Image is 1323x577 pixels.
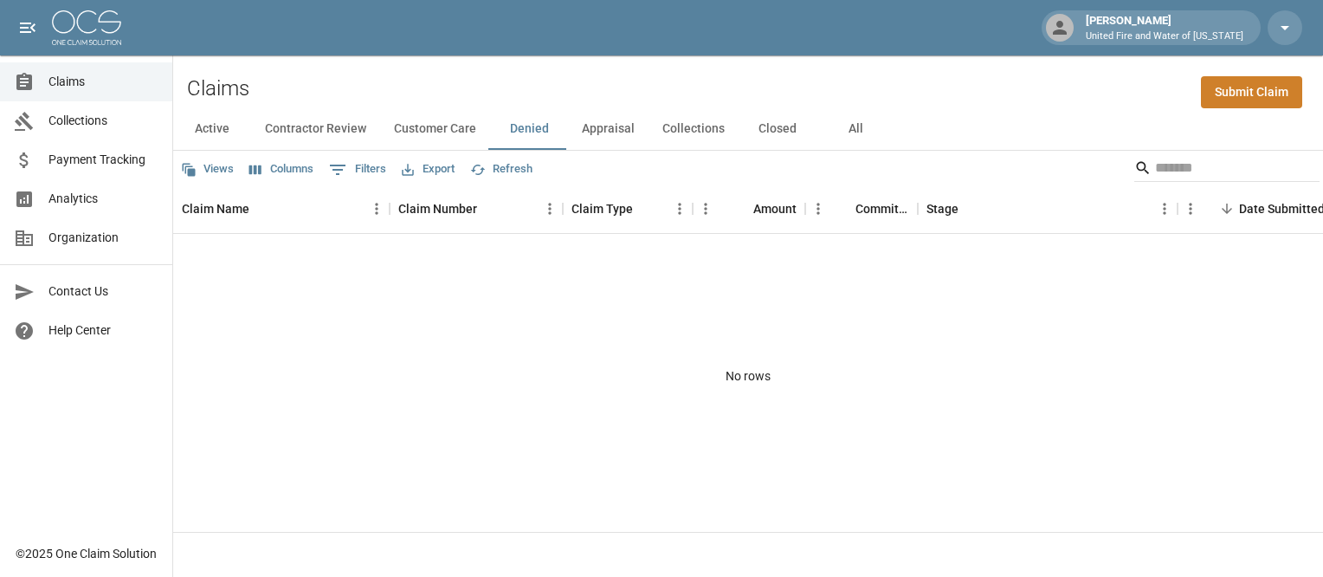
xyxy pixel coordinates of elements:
[805,185,918,233] div: Committed Amount
[48,229,158,247] span: Organization
[48,112,158,130] span: Collections
[398,185,477,233] div: Claim Number
[397,156,459,183] button: Export
[48,282,158,301] span: Contact Us
[173,108,251,150] button: Active
[1201,76,1302,108] a: Submit Claim
[563,185,693,233] div: Claim Type
[926,185,958,233] div: Stage
[173,185,390,233] div: Claim Name
[649,108,739,150] button: Collections
[805,196,831,222] button: Menu
[1134,154,1320,185] div: Search
[251,108,380,150] button: Contractor Review
[1079,12,1250,43] div: [PERSON_NAME]
[753,185,797,233] div: Amount
[568,108,649,150] button: Appraisal
[173,108,1323,150] div: dynamic tabs
[667,196,693,222] button: Menu
[466,156,537,183] button: Refresh
[739,108,816,150] button: Closed
[182,185,249,233] div: Claim Name
[173,234,1323,519] div: No rows
[48,73,158,91] span: Claims
[1215,197,1239,221] button: Sort
[855,185,909,233] div: Committed Amount
[571,185,633,233] div: Claim Type
[325,156,390,184] button: Show filters
[390,185,563,233] div: Claim Number
[245,156,318,183] button: Select columns
[364,196,390,222] button: Menu
[380,108,490,150] button: Customer Care
[10,10,45,45] button: open drawer
[1152,196,1178,222] button: Menu
[831,197,855,221] button: Sort
[1178,196,1204,222] button: Menu
[1086,29,1243,44] p: United Fire and Water of [US_STATE]
[537,196,563,222] button: Menu
[52,10,121,45] img: ocs-logo-white-transparent.png
[48,190,158,208] span: Analytics
[177,156,238,183] button: Views
[958,197,983,221] button: Sort
[918,185,1178,233] div: Stage
[729,197,753,221] button: Sort
[693,185,805,233] div: Amount
[477,197,501,221] button: Sort
[633,197,657,221] button: Sort
[490,108,568,150] button: Denied
[16,545,157,562] div: © 2025 One Claim Solution
[816,108,894,150] button: All
[48,321,158,340] span: Help Center
[187,76,249,101] h2: Claims
[249,197,274,221] button: Sort
[48,151,158,169] span: Payment Tracking
[693,196,719,222] button: Menu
